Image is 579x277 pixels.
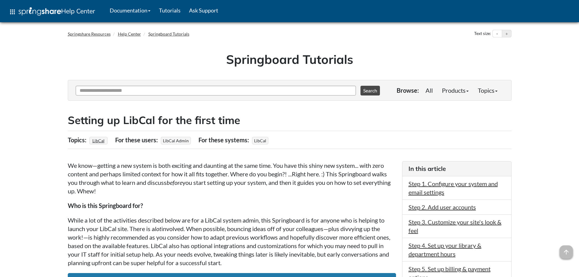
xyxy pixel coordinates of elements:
[560,246,573,253] a: arrow_upward
[502,30,511,37] button: Increase text size
[68,134,88,146] div: Topics:
[161,137,191,144] span: LibCal Admin
[198,134,250,146] div: For these systems:
[185,3,222,18] a: Ask Support
[408,242,481,258] a: Step 4. Set up your library & department hours
[118,31,141,36] a: Help Center
[68,202,143,209] strong: Who is this Springboard for?
[9,8,16,16] span: apps
[360,86,380,95] button: Search
[252,137,268,144] span: LibCal
[72,51,507,68] h1: Springboard Tutorials
[408,203,476,211] a: Step 2. Add user accounts
[493,30,502,37] button: Decrease text size
[155,225,161,232] em: lot
[68,216,396,267] p: While a lot of the activities described below are for a LibCal system admin, this Springboard is ...
[155,3,185,18] a: Tutorials
[68,113,512,128] h2: Setting up LibCal for the first time
[408,164,505,173] h3: In this article
[167,179,182,186] em: before
[91,136,105,145] a: LibCal
[68,31,111,36] a: Springshare Resources
[473,30,492,38] div: Text size:
[5,3,99,21] a: apps Help Center
[408,180,498,196] a: Step 1. Configure your system and email settings
[397,86,419,95] p: Browse:
[148,31,189,36] a: Springboard Tutorials
[61,7,95,15] span: Help Center
[68,161,396,195] p: We know—getting a new system is both exciting and daunting at the same time. You have this shiny ...
[421,84,437,96] a: All
[408,218,501,234] a: Step 3. Customize your site's look & feel
[437,84,473,96] a: Products
[115,134,159,146] div: For these users:
[473,84,502,96] a: Topics
[560,245,573,259] span: arrow_upward
[105,3,155,18] a: Documentation
[19,7,61,16] img: Springshare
